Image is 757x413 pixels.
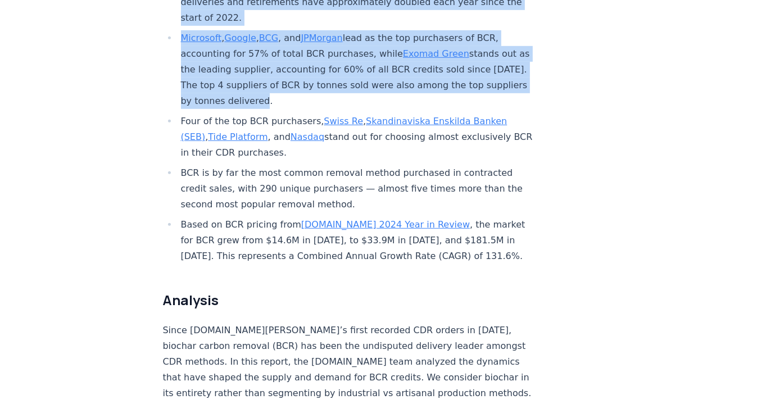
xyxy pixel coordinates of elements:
li: , , , and lead as the top purchasers of BCR, accounting for 57% of total BCR purchases, while sta... [178,30,535,109]
a: Microsoft [181,33,222,43]
a: Swiss Re [324,116,363,126]
a: Tide Platform [208,131,268,142]
a: Google [224,33,256,43]
li: Based on BCR pricing from , the market for BCR grew from $14.6M in [DATE], to $33.9M in [DATE], a... [178,217,535,264]
a: BCG [259,33,278,43]
a: JPMorgan [301,33,342,43]
li: Four of the top BCR purchasers, , , , and stand out for choosing almost exclusively BCR in their ... [178,114,535,161]
a: Nasdaq [291,131,324,142]
h2: Analysis [163,291,535,309]
p: Since [DOMAIN_NAME][PERSON_NAME]’s first recorded CDR orders in [DATE], biochar carbon removal (B... [163,323,535,401]
li: BCR is by far the most common removal method purchased in contracted credit sales, with 290 uniqu... [178,165,535,212]
a: Exomad Green [403,48,469,59]
a: [DOMAIN_NAME] 2024 Year in Review [301,219,470,230]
